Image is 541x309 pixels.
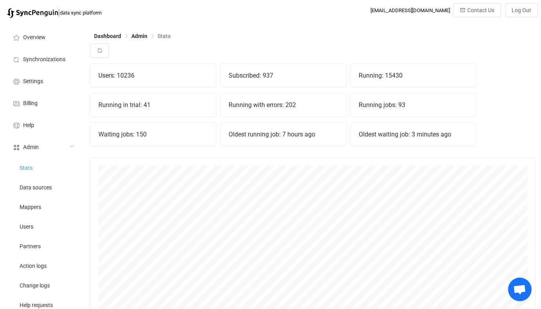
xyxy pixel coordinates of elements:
span: Log Out [512,7,531,13]
div: Waiting jobs: 150 [91,123,216,146]
span: Stats [158,33,171,39]
a: Partners [4,236,82,256]
img: syncpenguin.svg [7,8,58,18]
span: Data sources [20,185,52,191]
a: Action logs [4,256,82,275]
span: Admin [131,33,147,39]
div: Running in trial: 41 [91,93,216,116]
span: Stats [20,165,33,171]
a: |data sync platform [7,7,102,18]
div: Running jobs: 93 [351,93,476,116]
span: Mappers [20,204,41,211]
span: Contact Us [467,7,494,13]
a: Mappers [4,197,82,216]
a: Change logs [4,275,82,295]
a: Help [4,114,82,136]
button: Contact Us [453,3,501,17]
div: Breadcrumb [94,33,171,39]
a: Stats [4,158,82,177]
span: Action logs [20,263,47,269]
span: Overview [23,35,45,41]
span: Billing [23,100,38,107]
span: Help [23,122,34,129]
span: | [58,7,60,18]
a: Synchronizations [4,48,82,70]
span: Partners [20,244,41,250]
button: Log Out [505,3,538,17]
span: Synchronizations [23,56,65,63]
a: Users [4,216,82,236]
div: Subscribed: 937 [221,64,346,87]
div: Users: 10236 [91,64,216,87]
span: Dashboard [94,33,121,39]
span: Admin [23,144,39,151]
span: Users [20,224,33,230]
span: Help requests [20,302,53,309]
span: Settings [23,78,43,85]
div: Oldest waiting job: 3 minutes ago [351,123,476,146]
span: Change logs [20,283,50,289]
a: Billing [4,92,82,114]
div: Running with errors: 202 [221,93,346,116]
div: Open chat [508,278,532,301]
div: Oldest running job: 7 hours ago [221,123,346,146]
div: [EMAIL_ADDRESS][DOMAIN_NAME] [370,7,450,13]
div: Running: 15430 [351,64,476,87]
a: Overview [4,26,82,48]
a: Data sources [4,177,82,197]
span: data sync platform [60,10,102,16]
a: Settings [4,70,82,92]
